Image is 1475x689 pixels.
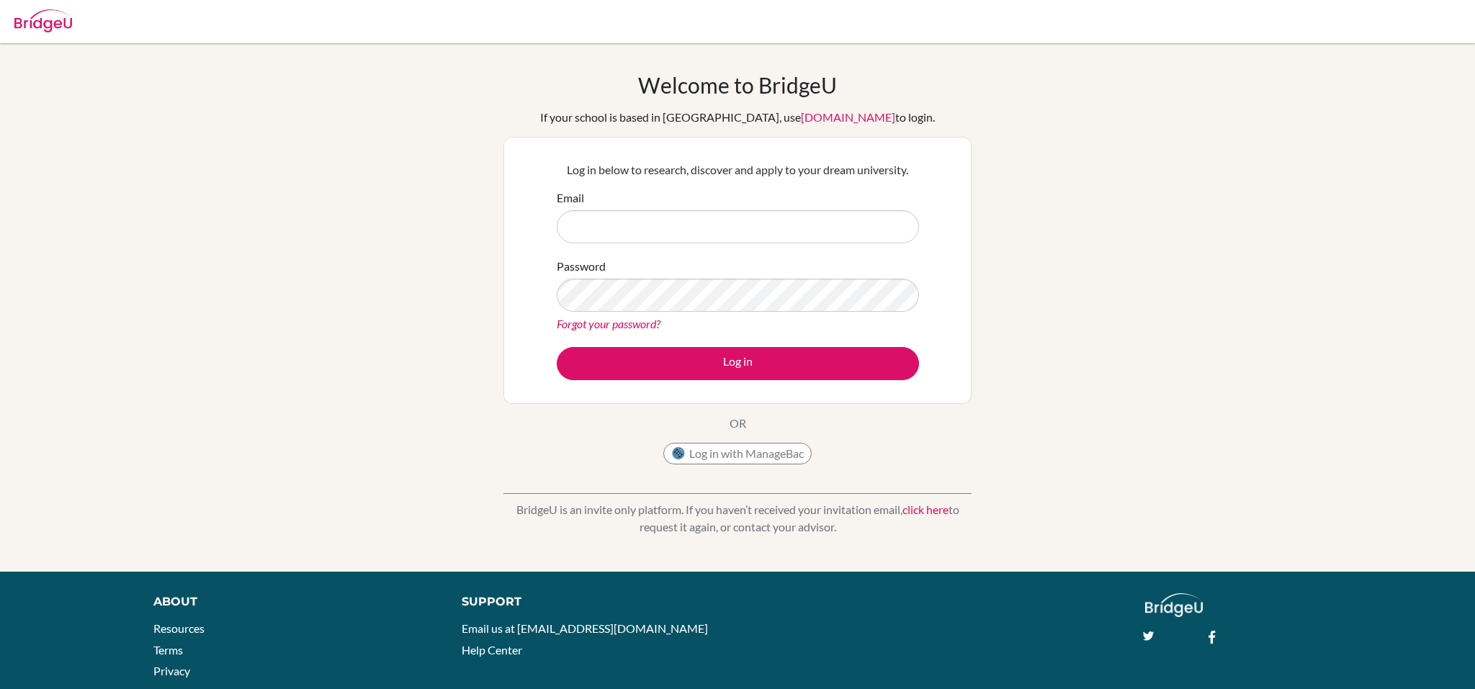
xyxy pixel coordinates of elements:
label: Email [557,189,584,207]
div: About [153,593,429,611]
a: Email us at [EMAIL_ADDRESS][DOMAIN_NAME] [462,621,708,635]
p: OR [730,415,746,432]
a: Forgot your password? [557,317,660,330]
a: Terms [153,643,183,657]
a: [DOMAIN_NAME] [801,110,895,124]
button: Log in [557,347,919,380]
p: BridgeU is an invite only platform. If you haven’t received your invitation email, to request it ... [503,501,972,536]
a: Resources [153,621,205,635]
p: Log in below to research, discover and apply to your dream university. [557,161,919,179]
img: Bridge-U [14,9,72,32]
div: Support [462,593,720,611]
div: If your school is based in [GEOGRAPHIC_DATA], use to login. [540,109,935,126]
a: Help Center [462,643,522,657]
a: click here [902,503,949,516]
label: Password [557,258,606,275]
button: Log in with ManageBac [663,443,812,464]
a: Privacy [153,664,190,677]
h1: Welcome to BridgeU [638,72,837,98]
img: logo_white@2x-f4f0deed5e89b7ecb1c2cc34c3e3d731f90f0f143d5ea2071677605dd97b5244.png [1145,593,1203,617]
